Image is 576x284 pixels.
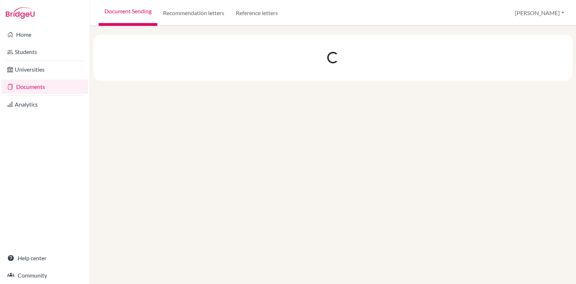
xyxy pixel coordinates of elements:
a: Analytics [1,97,88,112]
a: Home [1,27,88,42]
img: Bridge-U [6,7,35,19]
a: Community [1,268,88,283]
a: Universities [1,62,88,77]
a: Students [1,45,88,59]
a: Documents [1,80,88,94]
button: [PERSON_NAME] [512,6,567,20]
a: Help center [1,251,88,265]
